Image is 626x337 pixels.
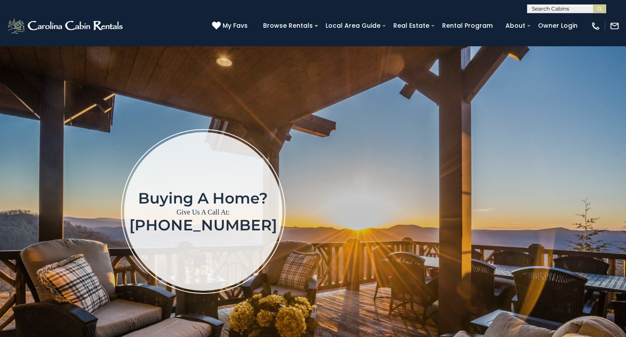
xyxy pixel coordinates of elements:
[129,206,277,218] p: Give Us A Call At:
[212,21,250,31] a: My Favs
[129,216,277,234] a: [PHONE_NUMBER]
[389,19,434,33] a: Real Estate
[610,21,619,31] img: mail-regular-white.png
[223,21,248,30] span: My Favs
[129,190,277,206] h1: Buying a home?
[501,19,530,33] a: About
[438,19,497,33] a: Rental Program
[393,93,613,330] iframe: New Contact Form
[591,21,600,31] img: phone-regular-white.png
[534,19,582,33] a: Owner Login
[259,19,317,33] a: Browse Rentals
[7,17,125,35] img: White-1-2.png
[321,19,385,33] a: Local Area Guide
